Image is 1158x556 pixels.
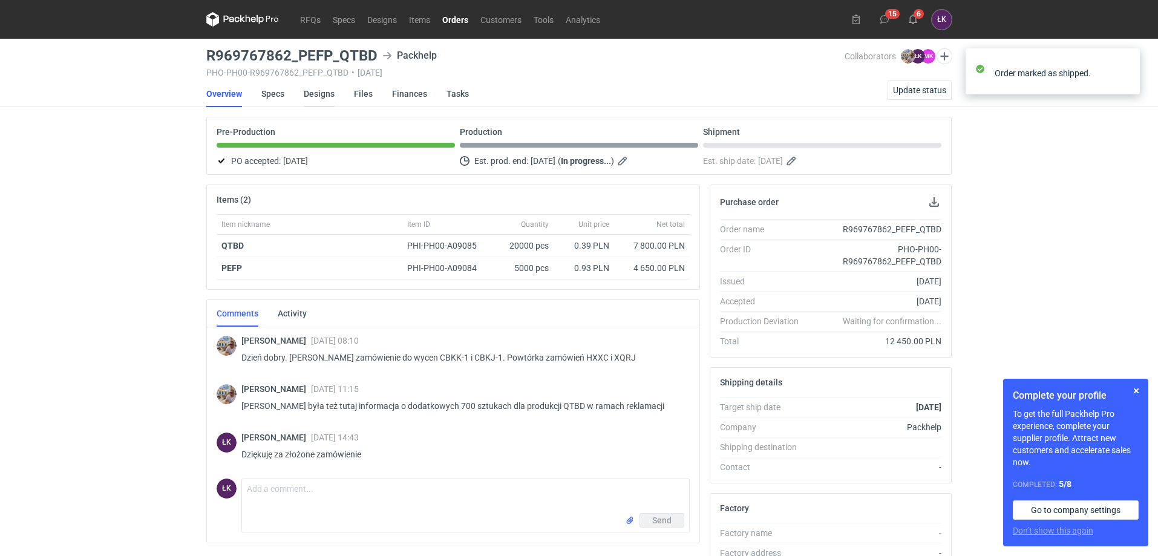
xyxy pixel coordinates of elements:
em: Waiting for confirmation... [843,315,941,327]
span: [DATE] [283,154,308,168]
span: Update status [893,86,946,94]
button: Edit estimated shipping date [785,154,800,168]
img: Michał Palasek [901,49,915,64]
p: Pre-Production [217,127,275,137]
em: ( [558,156,561,166]
div: 12 450.00 PLN [808,335,941,347]
a: Customers [474,12,528,27]
strong: [DATE] [916,402,941,412]
div: Factory name [720,527,808,539]
p: Shipment [703,127,740,137]
button: Send [640,513,684,528]
span: Unit price [578,220,609,229]
div: 5000 pcs [493,257,554,280]
div: PHI-PH00-A09085 [407,240,488,252]
p: To get the full Packhelp Pro experience, complete your supplier profile. Attract new customers an... [1013,408,1139,468]
span: Quantity [521,220,549,229]
figcaption: ŁK [911,49,925,64]
a: Specs [261,80,284,107]
strong: 5 / 8 [1059,479,1071,489]
div: Łukasz Kowalski [217,433,237,453]
button: ŁK [932,10,952,30]
em: ) [611,156,614,166]
figcaption: ŁK [217,479,237,499]
a: Orders [436,12,474,27]
button: Skip for now [1129,384,1143,398]
a: RFQs [294,12,327,27]
p: [PERSON_NAME] była też tutaj informacja o dodatkowych 700 sztukach dla produkcji QTBD w ramach re... [241,399,680,413]
div: R969767862_PEFP_QTBD [808,223,941,235]
p: Dzień dobry. [PERSON_NAME] zamówienie do wycen CBKK-1 i CBKJ-1. Powtórka zamówień HXXC i XQRJ [241,350,680,365]
button: Download PO [927,195,941,209]
strong: In progress... [561,156,611,166]
div: Packhelp [808,421,941,433]
a: Analytics [560,12,606,27]
div: Łukasz Kowalski [217,479,237,499]
a: Activity [278,300,307,327]
div: Est. prod. end: [460,154,698,168]
p: Dziękuję za złożone zamówienie [241,447,680,462]
h2: Items (2) [217,195,251,204]
div: Target ship date [720,401,808,413]
div: [DATE] [808,275,941,287]
button: Edit estimated production end date [617,154,631,168]
a: Overview [206,80,242,107]
a: Finances [392,80,427,107]
button: Edit collaborators [937,48,952,64]
div: Issued [720,275,808,287]
img: Michał Palasek [217,384,237,404]
div: PO accepted: [217,154,455,168]
a: Tasks [447,80,469,107]
a: Designs [304,80,335,107]
div: PHO-PH00-R969767862_PEFP_QTBD [DATE] [206,68,845,77]
a: Files [354,80,373,107]
a: Items [403,12,436,27]
h1: Complete your profile [1013,388,1139,403]
div: Order name [720,223,808,235]
span: Item nickname [221,220,270,229]
div: 0.93 PLN [558,262,609,274]
a: Go to company settings [1013,500,1139,520]
div: PHI-PH00-A09084 [407,262,488,274]
a: Tools [528,12,560,27]
p: Production [460,127,502,137]
span: [DATE] [758,154,783,168]
div: PHO-PH00-R969767862_PEFP_QTBD [808,243,941,267]
div: Łukasz Kowalski [932,10,952,30]
span: Net total [656,220,685,229]
span: [DATE] [531,154,555,168]
h2: Shipping details [720,378,782,387]
a: Specs [327,12,361,27]
div: 4 650.00 PLN [619,262,685,274]
div: Accepted [720,295,808,307]
span: Item ID [407,220,430,229]
a: Designs [361,12,403,27]
div: [DATE] [808,295,941,307]
div: Company [720,421,808,433]
img: Michał Palasek [217,336,237,356]
span: [PERSON_NAME] [241,336,311,345]
div: Order ID [720,243,808,267]
div: Shipping destination [720,441,808,453]
span: Send [652,516,672,525]
span: [PERSON_NAME] [241,384,311,394]
button: Update status [888,80,952,100]
span: [PERSON_NAME] [241,433,311,442]
a: Comments [217,300,258,327]
h3: R969767862_PEFP_QTBD [206,48,378,63]
div: 20000 pcs [493,235,554,257]
span: • [352,68,355,77]
div: Production Deviation [720,315,808,327]
div: Total [720,335,808,347]
figcaption: MK [921,49,935,64]
button: Don’t show this again [1013,525,1093,537]
div: Contact [720,461,808,473]
button: close [1122,67,1130,79]
div: Order marked as shipped. [995,67,1122,79]
svg: Packhelp Pro [206,12,279,27]
div: - [808,461,941,473]
div: Packhelp [382,48,437,63]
